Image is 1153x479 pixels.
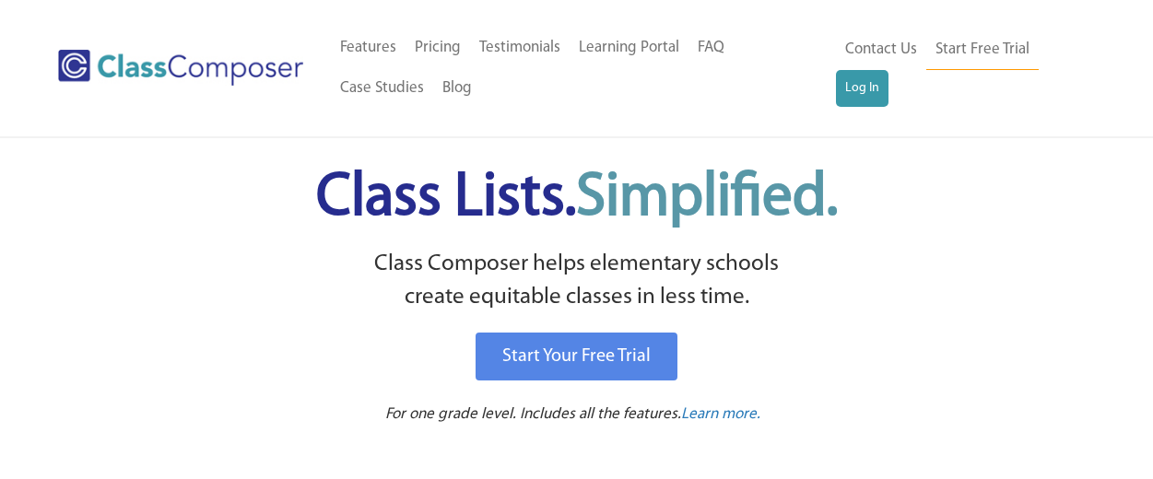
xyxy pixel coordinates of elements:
[104,248,1050,315] p: Class Composer helps elementary schools create equitable classes in less time.
[476,333,677,380] a: Start Your Free Trial
[331,28,406,68] a: Features
[385,406,681,422] span: For one grade level. Includes all the features.
[576,169,838,228] span: Simplified.
[570,28,688,68] a: Learning Portal
[688,28,734,68] a: FAQ
[406,28,470,68] a: Pricing
[836,70,888,107] a: Log In
[331,68,433,109] a: Case Studies
[926,29,1039,71] a: Start Free Trial
[681,406,760,422] span: Learn more.
[331,28,836,109] nav: Header Menu
[58,50,303,86] img: Class Composer
[316,169,838,228] span: Class Lists.
[502,347,651,366] span: Start Your Free Trial
[836,29,1081,107] nav: Header Menu
[470,28,570,68] a: Testimonials
[681,403,760,426] a: Learn more.
[836,29,926,70] a: Contact Us
[433,68,481,109] a: Blog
